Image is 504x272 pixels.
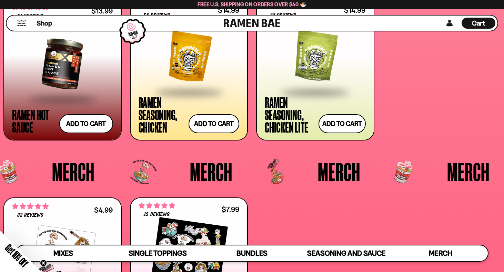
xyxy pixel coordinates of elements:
span: 4.75 stars [12,202,49,211]
span: Merch [447,159,490,184]
span: Mixes [53,249,73,258]
span: Bundles [236,249,268,258]
span: Cart [472,19,485,27]
a: Seasoning and Sauce [299,245,394,261]
a: Merch [393,245,488,261]
span: Merch [190,159,232,184]
span: 32 reviews [17,213,43,218]
button: Add to cart [319,114,366,133]
button: Add to cart [189,114,239,133]
span: 12 reviews [144,212,169,217]
span: Merch [318,159,360,184]
span: Shop [37,19,52,28]
div: $7.99 [222,206,239,213]
span: Merch [52,159,94,184]
a: Bundles [205,245,299,261]
div: Ramen Hot Sauce [12,108,56,133]
button: Mobile Menu Trigger [17,20,26,26]
span: Seasoning and Sauce [307,249,385,258]
a: Mixes [16,245,111,261]
a: Cart [462,16,495,31]
div: Ramen Seasoning, Chicken [139,96,185,133]
button: Add to cart [59,114,113,133]
a: Shop [37,18,52,29]
span: Merch [429,249,452,258]
span: Get 10% Off [3,242,30,269]
button: Close teaser [40,260,47,266]
a: Single Toppings [111,245,205,261]
span: 5.00 stars [139,201,175,210]
div: Ramen Seasoning, Chicken Lite [265,96,315,133]
span: Free U.S. Shipping on Orders over $40 🍜 [198,1,307,8]
div: $4.99 [94,207,113,213]
span: Single Toppings [129,249,187,258]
